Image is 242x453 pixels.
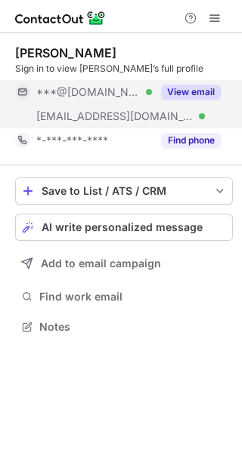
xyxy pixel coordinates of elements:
[42,185,206,197] div: Save to List / ATS / CRM
[41,257,161,270] span: Add to email campaign
[15,214,233,241] button: AI write personalized message
[15,9,106,27] img: ContactOut v5.3.10
[39,320,227,334] span: Notes
[161,85,221,100] button: Reveal Button
[36,109,194,123] span: [EMAIL_ADDRESS][DOMAIN_NAME]
[15,316,233,337] button: Notes
[36,85,141,99] span: ***@[DOMAIN_NAME]
[15,250,233,277] button: Add to email campaign
[39,290,227,304] span: Find work email
[161,133,221,148] button: Reveal Button
[15,177,233,205] button: save-profile-one-click
[15,62,233,75] div: Sign in to view [PERSON_NAME]’s full profile
[15,45,116,60] div: [PERSON_NAME]
[15,286,233,307] button: Find work email
[42,221,203,233] span: AI write personalized message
